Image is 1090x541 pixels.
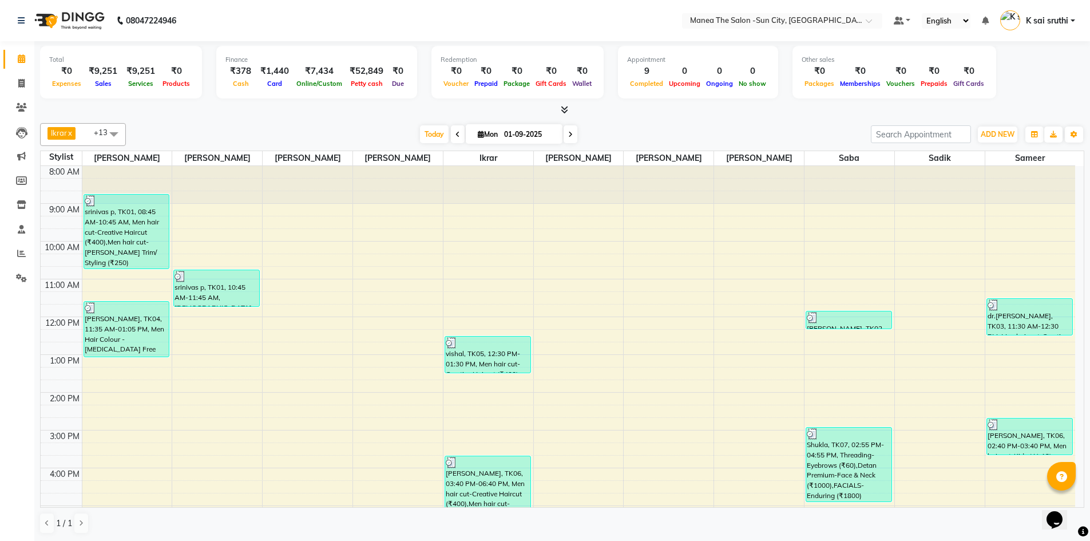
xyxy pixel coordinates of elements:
[263,151,352,165] span: [PERSON_NAME]
[883,80,918,88] span: Vouchers
[533,80,569,88] span: Gift Cards
[703,65,736,78] div: 0
[837,80,883,88] span: Memberships
[256,65,294,78] div: ₹1,440
[501,126,558,143] input: 2025-09-01
[264,80,285,88] span: Card
[47,166,82,178] div: 8:00 AM
[388,65,408,78] div: ₹0
[569,65,594,78] div: ₹0
[41,151,82,163] div: Stylist
[666,80,703,88] span: Upcoming
[92,80,114,88] span: Sales
[389,80,407,88] span: Due
[806,428,891,501] div: Shukla, TK07, 02:55 PM-04:55 PM, Threading-Eyebrows (₹60),Detan Premium-Face & Neck (₹1000),FACIA...
[471,80,501,88] span: Prepaid
[441,80,471,88] span: Voucher
[569,80,594,88] span: Wallet
[160,80,193,88] span: Products
[987,418,1072,455] div: [PERSON_NAME], TK06, 02:40 PM-03:40 PM, Men hair cut-Kids ( U-12) (₹250)
[47,506,82,518] div: 5:00 PM
[501,80,533,88] span: Package
[736,80,769,88] span: No show
[174,270,259,306] div: srinivas p, TK01, 10:45 AM-11:45 AM, [DEMOGRAPHIC_DATA] Massage -Head-Oil Massage [DEMOGRAPHIC_DA...
[627,80,666,88] span: Completed
[804,151,894,165] span: Saba
[1026,15,1068,27] span: K sai sruthi
[51,128,67,137] span: Ikrar
[47,204,82,216] div: 9:00 AM
[950,65,987,78] div: ₹0
[985,151,1075,165] span: Sameer
[353,151,443,165] span: [PERSON_NAME]
[471,65,501,78] div: ₹0
[918,80,950,88] span: Prepaids
[42,279,82,291] div: 11:00 AM
[94,128,116,137] span: +13
[802,80,837,88] span: Packages
[42,242,82,254] div: 10:00 AM
[987,299,1072,335] div: dr.[PERSON_NAME], TK03, 11:30 AM-12:30 PM, Men hair cut-Creative Haircut (₹400)
[47,468,82,480] div: 4:00 PM
[160,65,193,78] div: ₹0
[47,393,82,405] div: 2:00 PM
[84,195,169,268] div: srinivas p, TK01, 08:45 AM-10:45 AM, Men hair cut-Creative Haircut (₹400),Men hair cut-[PERSON_NA...
[47,355,82,367] div: 1:00 PM
[345,65,388,78] div: ₹52,849
[225,65,256,78] div: ₹378
[441,55,594,65] div: Redemption
[475,130,501,139] span: Mon
[230,80,252,88] span: Cash
[1000,10,1020,30] img: K sai sruthi
[49,55,193,65] div: Total
[84,65,122,78] div: ₹9,251
[84,302,169,357] div: [PERSON_NAME], TK04, 11:35 AM-01:05 PM, Men Hair Colour -[MEDICAL_DATA] Free (₹1200),Detan Premiu...
[627,65,666,78] div: 9
[627,55,769,65] div: Appointment
[703,80,736,88] span: Ongoing
[49,65,84,78] div: ₹0
[56,518,72,530] span: 1 / 1
[29,5,108,37] img: logo
[533,65,569,78] div: ₹0
[883,65,918,78] div: ₹0
[806,311,891,329] div: [PERSON_NAME], TK02, 11:50 AM-12:20 PM, Threading-Eyebrows (₹60)
[82,151,172,165] span: [PERSON_NAME]
[534,151,624,165] span: [PERSON_NAME]
[837,65,883,78] div: ₹0
[294,65,345,78] div: ₹7,434
[294,80,345,88] span: Online/Custom
[49,80,84,88] span: Expenses
[67,128,72,137] a: x
[802,65,837,78] div: ₹0
[43,317,82,329] div: 12:00 PM
[950,80,987,88] span: Gift Cards
[624,151,714,165] span: [PERSON_NAME]
[802,55,987,65] div: Other sales
[172,151,262,165] span: [PERSON_NAME]
[443,151,533,165] span: Ikrar
[666,65,703,78] div: 0
[445,337,530,373] div: vishal, TK05, 12:30 PM-01:30 PM, Men hair cut-Creative Haircut (₹400)
[47,431,82,443] div: 3:00 PM
[501,65,533,78] div: ₹0
[126,5,176,37] b: 08047224946
[981,130,1014,139] span: ADD NEW
[895,151,985,165] span: sadik
[1042,495,1079,530] iframe: chat widget
[348,80,386,88] span: Petty cash
[871,125,971,143] input: Search Appointment
[225,55,408,65] div: Finance
[420,125,449,143] span: Today
[122,65,160,78] div: ₹9,251
[441,65,471,78] div: ₹0
[978,127,1017,143] button: ADD NEW
[714,151,804,165] span: [PERSON_NAME]
[918,65,950,78] div: ₹0
[736,65,769,78] div: 0
[125,80,156,88] span: Services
